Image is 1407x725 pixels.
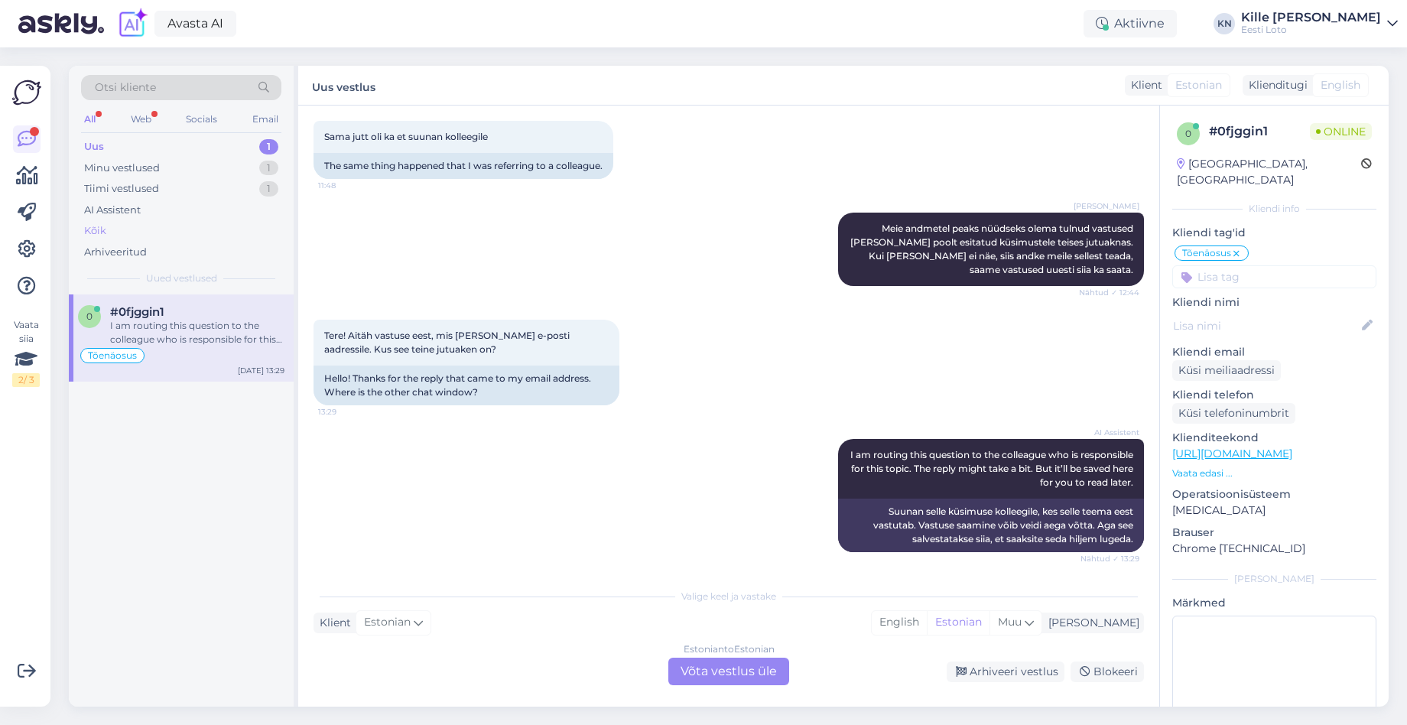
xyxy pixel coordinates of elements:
div: Estonian [927,611,989,634]
span: Otsi kliente [95,80,156,96]
div: Minu vestlused [84,161,160,176]
div: Estonian to Estonian [684,642,775,656]
span: 0 [1185,128,1191,139]
p: Klienditeekond [1172,430,1376,446]
div: Suunan selle küsimuse kolleegile, kes selle teema eest vastutab. Vastuse saamine võib veidi aega ... [838,499,1144,552]
div: Küsi meiliaadressi [1172,360,1281,381]
div: Valige keel ja vastake [314,590,1144,603]
div: Blokeeri [1071,662,1144,682]
span: 13:29 [318,406,375,418]
p: Operatsioonisüsteem [1172,486,1376,502]
p: Brauser [1172,525,1376,541]
div: Kliendi info [1172,202,1376,216]
div: KN [1214,13,1235,34]
div: Eesti Loto [1241,24,1381,36]
div: All [81,109,99,129]
div: Arhiveeritud [84,245,147,260]
span: Meie andmetel peaks nüüdseks olema tulnud vastused [PERSON_NAME] poolt esitatud küsimustele teise... [850,223,1136,275]
div: Klient [314,615,351,631]
div: Uus [84,139,104,154]
div: # 0fjggin1 [1209,122,1310,141]
div: Kille [PERSON_NAME] [1241,11,1381,24]
div: Tiimi vestlused [84,181,159,197]
span: Nähtud ✓ 12:44 [1079,287,1139,298]
div: Võta vestlus üle [668,658,789,685]
span: Tere! Aitäh vastuse eest, mis [PERSON_NAME] e-posti aadressile. Kus see teine jutuaken on? [324,330,572,355]
div: I am routing this question to the colleague who is responsible for this topic. The reply might ta... [110,319,284,346]
div: Aktiivne [1084,10,1177,37]
img: explore-ai [116,8,148,40]
div: [PERSON_NAME] [1042,615,1139,631]
div: Hello! Thanks for the reply that came to my email address. Where is the other chat window? [314,366,619,405]
span: Uued vestlused [146,271,217,285]
span: Tõenäosus [1182,249,1231,258]
div: Küsi telefoninumbrit [1172,403,1295,424]
span: I am routing this question to the colleague who is responsible for this topic. The reply might ta... [850,449,1136,488]
a: [URL][DOMAIN_NAME] [1172,447,1292,460]
p: Kliendi tag'id [1172,225,1376,241]
span: AI Assistent [1082,427,1139,438]
a: Avasta AI [154,11,236,37]
span: English [1321,77,1360,93]
div: Web [128,109,154,129]
span: Sama jutt oli ka et suunan kolleegile [324,131,488,142]
a: Kille [PERSON_NAME]Eesti Loto [1241,11,1398,36]
div: The same thing happened that I was referring to a colleague. [314,153,613,179]
div: Socials [183,109,220,129]
p: Vaata edasi ... [1172,467,1376,480]
p: Chrome [TECHNICAL_ID] [1172,541,1376,557]
span: 11:48 [318,180,375,191]
span: Muu [998,615,1022,629]
span: 0 [86,310,93,322]
span: #0fjggin1 [110,305,164,319]
div: AI Assistent [84,203,141,218]
div: Arhiveeri vestlus [947,662,1064,682]
span: Tõenäosus [88,351,137,360]
input: Lisa tag [1172,265,1376,288]
p: [MEDICAL_DATA] [1172,502,1376,519]
div: English [872,611,927,634]
span: Online [1310,123,1372,140]
div: Klienditugi [1243,77,1308,93]
div: [GEOGRAPHIC_DATA], [GEOGRAPHIC_DATA] [1177,156,1361,188]
p: Kliendi email [1172,344,1376,360]
span: Estonian [364,614,411,631]
p: Märkmed [1172,595,1376,611]
span: Nähtud ✓ 13:29 [1080,553,1139,564]
div: 1 [259,139,278,154]
div: Klient [1125,77,1162,93]
div: Vaata siia [12,318,40,387]
span: [PERSON_NAME] [1074,200,1139,212]
div: 1 [259,181,278,197]
span: Estonian [1175,77,1222,93]
div: [DATE] 13:29 [238,365,284,376]
p: Kliendi nimi [1172,294,1376,310]
input: Lisa nimi [1173,317,1359,334]
div: Email [249,109,281,129]
img: Askly Logo [12,78,41,107]
div: Kõik [84,223,106,239]
label: Uus vestlus [312,75,375,96]
div: 2 / 3 [12,373,40,387]
div: 1 [259,161,278,176]
p: Kliendi telefon [1172,387,1376,403]
div: [PERSON_NAME] [1172,572,1376,586]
